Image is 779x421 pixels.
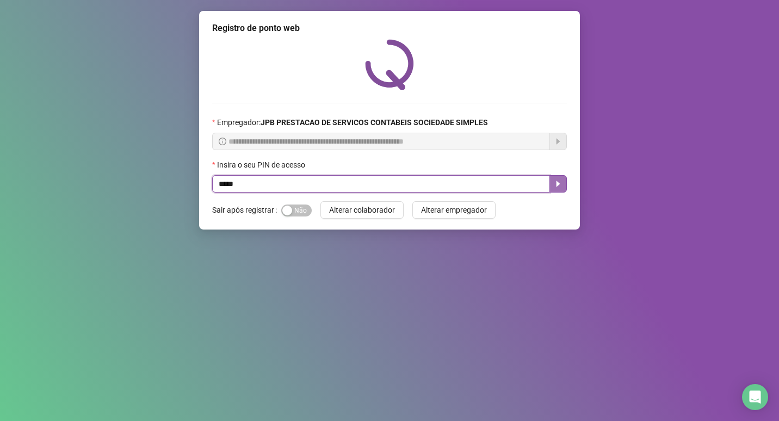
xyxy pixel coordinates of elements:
[742,384,768,410] div: Open Intercom Messenger
[219,138,226,145] span: info-circle
[365,39,414,90] img: QRPoint
[261,118,488,127] strong: JPB PRESTACAO DE SERVICOS CONTABEIS SOCIEDADE SIMPLES
[212,201,281,219] label: Sair após registrar
[421,204,487,216] span: Alterar empregador
[217,116,488,128] span: Empregador :
[329,204,395,216] span: Alterar colaborador
[212,159,312,171] label: Insira o seu PIN de acesso
[320,201,404,219] button: Alterar colaborador
[212,22,567,35] div: Registro de ponto web
[554,179,562,188] span: caret-right
[412,201,496,219] button: Alterar empregador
